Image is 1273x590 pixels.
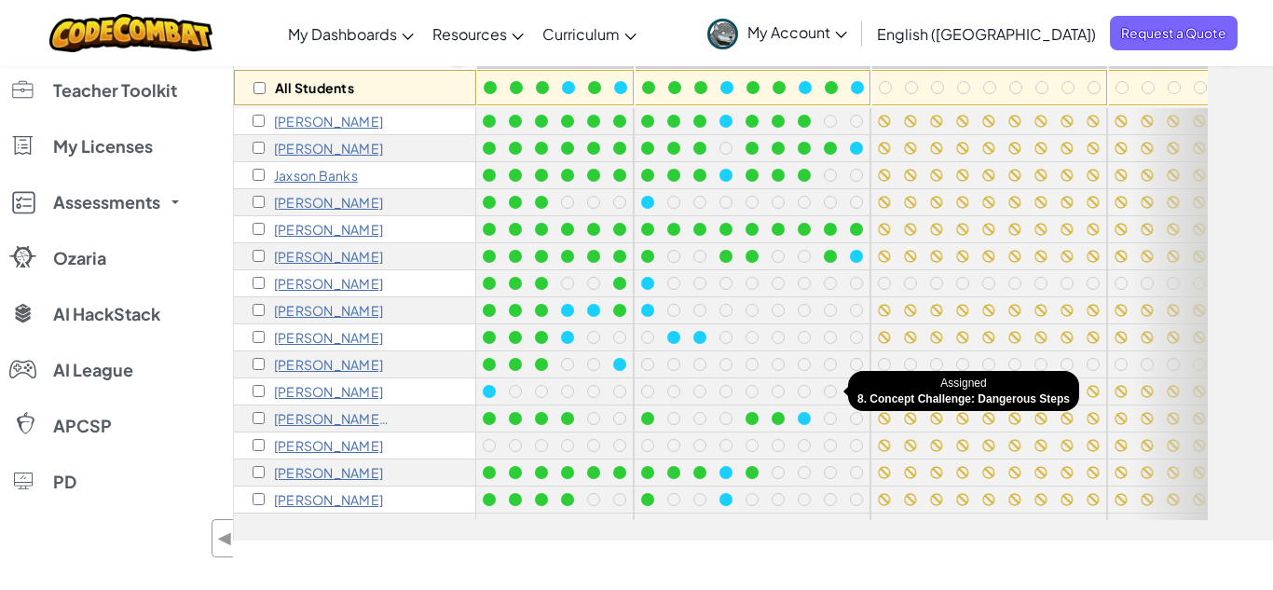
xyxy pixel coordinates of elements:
[857,392,1070,405] strong: 8. Concept Challenge: Dangerous Steps
[53,82,177,99] span: Teacher Toolkit
[274,330,383,345] p: Dallas Criswell
[877,24,1096,44] span: English ([GEOGRAPHIC_DATA])
[423,8,533,59] a: Resources
[274,384,383,399] p: McCoy Fleming
[274,249,383,264] p: McKenzie Brown
[274,411,390,426] p: Jorge Garcia Lara
[274,438,383,453] p: Tristan Hammett
[274,303,383,318] p: Larry Christmas
[217,525,233,552] span: ◀
[274,141,383,156] p: Hunter Anderson
[53,194,160,211] span: Assessments
[274,168,358,183] p: Jaxson Banks
[698,4,856,62] a: My Account
[542,24,620,44] span: Curriculum
[274,519,383,534] p: Kylie Merritt
[274,465,383,480] p: Bryson Inscore
[275,80,354,95] p: All Students
[53,250,106,267] span: Ozaria
[53,362,133,378] span: AI League
[868,8,1105,59] a: English ([GEOGRAPHIC_DATA])
[288,24,397,44] span: My Dashboards
[279,8,423,59] a: My Dashboards
[1110,16,1238,50] a: Request a Quote
[274,222,383,237] p: Edwin Bautista-Perez
[274,195,383,210] p: Natalie Banks
[274,114,383,129] p: Johnathan Abston
[707,19,738,49] img: avatar
[432,24,507,44] span: Resources
[274,276,383,291] p: Cayden Carter
[49,14,212,52] img: CodeCombat logo
[53,306,160,322] span: AI HackStack
[274,357,383,372] p: William Curry
[848,371,1079,411] div: Assigned
[533,8,646,59] a: Curriculum
[53,138,153,155] span: My Licenses
[747,22,847,42] span: My Account
[274,492,383,507] p: Kaeli Jenkins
